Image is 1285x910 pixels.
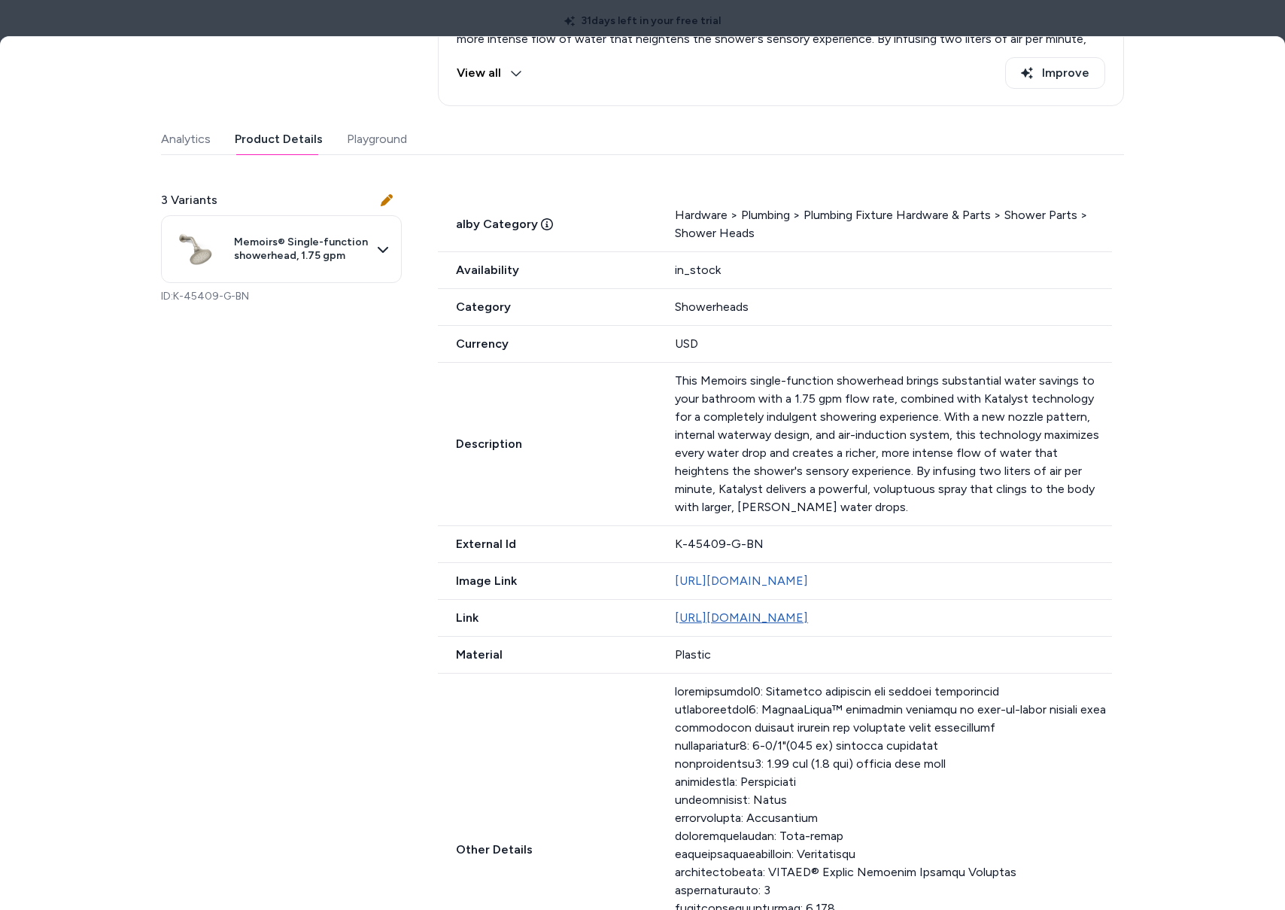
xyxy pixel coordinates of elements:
img: 45409-G-BN_ISO_d2c0019097_rgb [165,219,225,279]
div: K-45409-G-BN [675,535,1112,553]
a: [URL][DOMAIN_NAME] [675,574,808,588]
span: Currency [438,335,657,353]
div: in_stock [675,261,1112,279]
span: Material [438,646,657,664]
span: Availability [438,261,657,279]
span: Category [438,298,657,316]
span: alby Category [438,215,657,233]
p: This Memoirs single-function showerhead brings substantial water savings to your bathroom with a ... [675,372,1112,516]
span: Link [438,609,657,627]
span: Other Details [438,841,657,859]
span: External Id [438,535,657,553]
button: Playground [347,124,407,154]
div: Plastic [675,646,1112,664]
button: Analytics [161,124,211,154]
button: Product Details [235,124,323,154]
div: Showerheads [675,298,1112,316]
button: Memoirs® Single-function showerhead, 1.75 gpm [161,215,402,283]
button: Improve [1005,57,1105,89]
p: ID: K-45409-G-BN [161,289,402,304]
a: [URL][DOMAIN_NAME] [675,610,808,625]
span: Image Link [438,572,657,590]
span: Memoirs® Single-function showerhead, 1.75 gpm [234,236,368,262]
div: USD [675,335,1112,353]
span: 3 Variants [161,191,217,209]
button: View all [457,57,522,89]
div: Hardware > Plumbing > Plumbing Fixture Hardware & Parts > Shower Parts > Shower Heads [675,206,1112,242]
span: Description [438,435,657,453]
